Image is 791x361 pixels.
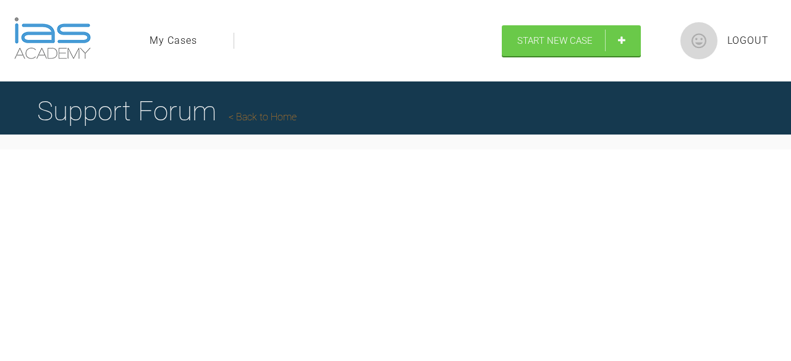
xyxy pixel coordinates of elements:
[502,25,641,56] a: Start New Case
[37,89,297,133] h1: Support Forum
[517,35,593,46] span: Start New Case
[150,33,197,49] a: My Cases
[14,17,91,59] img: logo-light.3e3ef733.png
[229,111,297,123] a: Back to Home
[680,22,717,59] img: profile.png
[727,33,769,49] a: Logout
